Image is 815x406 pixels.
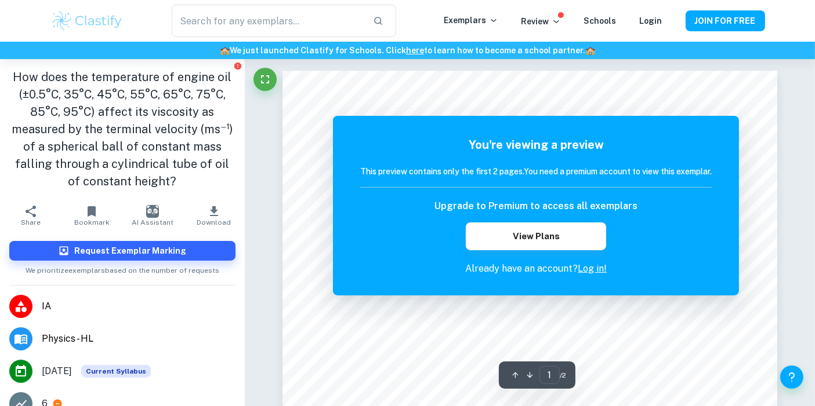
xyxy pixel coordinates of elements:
[81,365,151,378] span: Current Syllabus
[253,68,277,91] button: Fullscreen
[220,46,230,55] span: 🏫
[406,46,424,55] a: here
[122,199,183,232] button: AI Assistant
[434,199,637,213] h6: Upgrade to Premium to access all exemplars
[21,218,41,226] span: Share
[42,364,72,378] span: [DATE]
[2,44,813,57] h6: We just launched Clastify for Schools. Click to learn how to become a school partner.
[61,199,122,232] button: Bookmark
[9,241,236,261] button: Request Exemplar Marking
[560,370,566,381] span: / 2
[444,14,498,27] p: Exemplars
[26,261,219,276] span: We prioritize exemplars based on the number of requests
[74,244,186,257] h6: Request Exemplar Marking
[183,199,244,232] button: Download
[42,299,236,313] span: IA
[146,205,159,218] img: AI Assistant
[466,222,606,250] button: View Plans
[584,16,617,25] a: Schools
[578,263,607,274] a: Log in!
[50,9,124,32] img: Clastify logo
[81,365,151,378] div: This exemplar is based on the current syllabus. Feel free to refer to it for inspiration/ideas wh...
[74,218,110,226] span: Bookmark
[172,5,363,37] input: Search for any exemplars...
[42,332,236,346] span: Physics - HL
[132,218,173,226] span: AI Assistant
[521,15,561,28] p: Review
[360,165,712,178] h6: This preview contains only the first 2 pages. You need a premium account to view this exemplar.
[640,16,662,25] a: Login
[780,365,803,389] button: Help and Feedback
[360,262,712,276] p: Already have an account?
[197,218,231,226] span: Download
[360,136,712,153] h5: You're viewing a preview
[585,46,595,55] span: 🏫
[686,10,765,31] button: JOIN FOR FREE
[9,68,236,190] h1: How does the temperature of engine oil (±0.5°C, 35°C, 45°C, 55°C, 65°C, 75°C, 85°C, 95°C) affect ...
[234,61,242,70] button: Report issue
